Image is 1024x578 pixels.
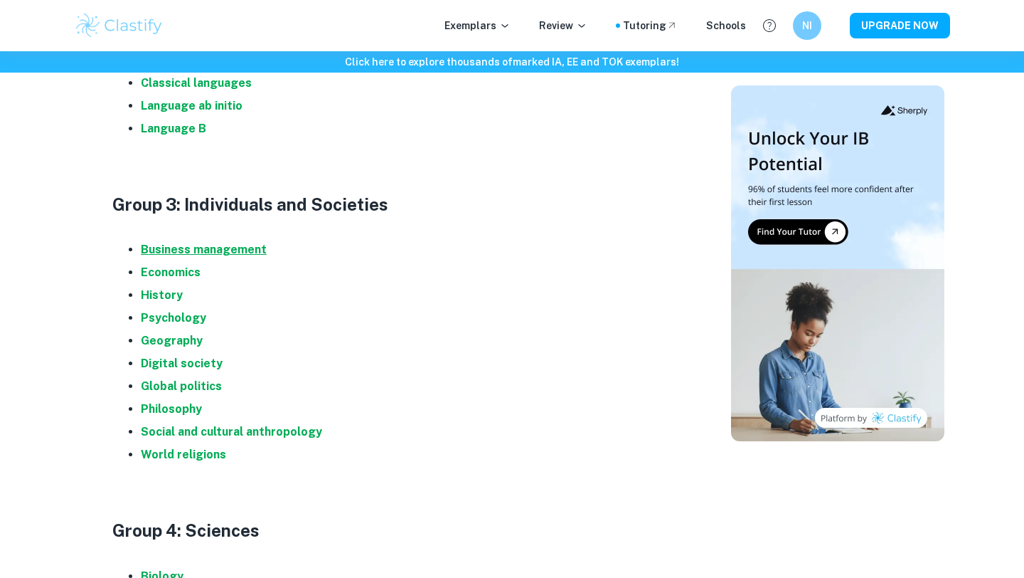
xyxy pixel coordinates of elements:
[141,76,252,90] a: Classical languages
[141,402,202,416] a: Philosophy
[141,99,242,112] a: Language ab initio
[141,266,201,279] a: Economics
[74,11,164,40] img: Clastify logo
[757,14,782,38] button: Help and Feedback
[539,18,587,33] p: Review
[141,311,206,325] a: Psychology
[141,425,322,438] a: Social and cultural anthropology
[3,54,1021,70] h6: Click here to explore thousands of marked IA, EE and TOK exemplars !
[141,288,183,302] a: History
[141,357,223,370] a: Digital society
[112,517,681,543] h3: Group 4: Sciences
[141,334,203,347] a: Geography
[141,243,267,256] a: Business management
[141,122,206,135] a: Language B
[850,13,950,38] button: UPGRADE NOW
[623,18,678,33] a: Tutoring
[444,18,511,33] p: Exemplars
[112,191,681,217] h3: Group 3: Individuals and Societies
[793,11,821,40] button: NI
[731,85,944,441] img: Thumbnail
[799,18,816,33] h6: NI
[141,448,226,461] a: World religions
[706,18,746,33] a: Schools
[141,379,222,393] a: Global politics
